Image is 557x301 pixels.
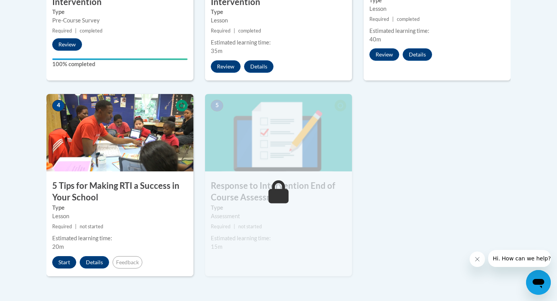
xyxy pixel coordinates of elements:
span: 4 [52,100,65,111]
span: not started [238,224,262,229]
span: Required [211,224,231,229]
iframe: Message from company [488,250,551,267]
button: Details [244,60,273,73]
span: 35m [211,48,222,54]
div: Estimated learning time: [211,234,346,243]
label: Type [211,8,346,16]
h3: 5 Tips for Making RTI a Success in Your School [46,180,193,204]
label: 100% completed [52,60,188,68]
span: completed [238,28,261,34]
button: Review [369,48,399,61]
span: completed [80,28,103,34]
div: Lesson [211,16,346,25]
span: completed [397,16,420,22]
div: Estimated learning time: [52,234,188,243]
div: Pre-Course Survey [52,16,188,25]
span: 5 [211,100,223,111]
button: Review [211,60,241,73]
div: Lesson [369,5,505,13]
button: Review [52,38,82,51]
label: Type [211,204,346,212]
label: Type [52,204,188,212]
span: 15m [211,243,222,250]
span: | [75,224,77,229]
button: Feedback [113,256,142,269]
span: | [392,16,394,22]
span: Required [52,28,72,34]
span: not started [80,224,103,229]
label: Type [52,8,188,16]
span: Required [52,224,72,229]
div: Estimated learning time: [211,38,346,47]
h3: Response to Intervention End of Course Assessment [205,180,352,204]
button: Start [52,256,76,269]
span: | [234,224,235,229]
div: Estimated learning time: [369,27,505,35]
span: | [75,28,77,34]
button: Details [403,48,432,61]
img: Course Image [205,94,352,171]
button: Details [80,256,109,269]
span: | [234,28,235,34]
span: 20m [52,243,64,250]
div: Lesson [52,212,188,221]
span: 40m [369,36,381,43]
div: Assessment [211,212,346,221]
div: Your progress [52,58,188,60]
span: Required [369,16,389,22]
iframe: Button to launch messaging window [526,270,551,295]
img: Course Image [46,94,193,171]
span: Required [211,28,231,34]
iframe: Close message [470,251,485,267]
